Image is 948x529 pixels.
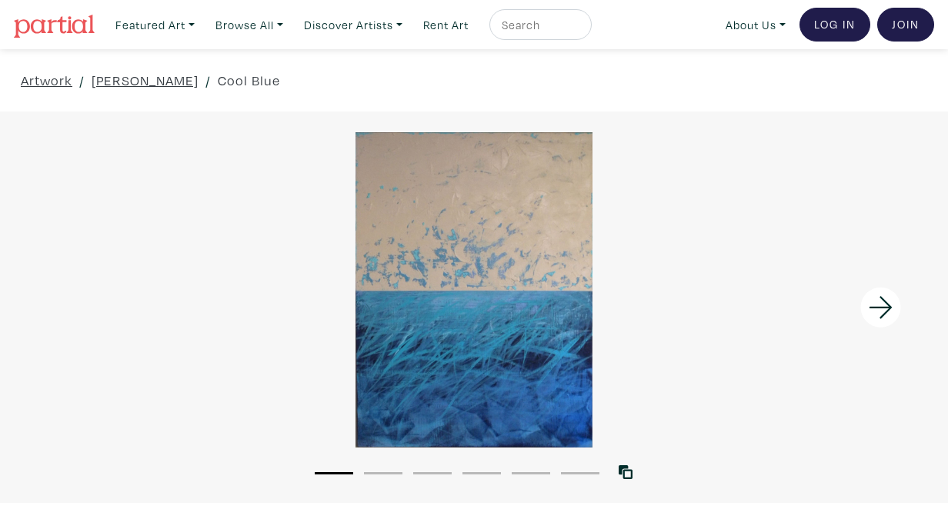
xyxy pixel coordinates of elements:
span: / [79,70,85,91]
span: / [205,70,211,91]
a: Browse All [209,9,290,41]
a: Log In [799,8,870,42]
a: About Us [719,9,793,41]
a: Discover Artists [297,9,409,41]
input: Search [500,15,577,35]
a: Featured Art [108,9,202,41]
a: Rent Art [416,9,476,41]
button: 3 of 6 [413,472,452,474]
a: Cool Blue [218,70,280,91]
button: 1 of 6 [315,472,353,474]
button: 2 of 6 [364,472,402,474]
button: 5 of 6 [512,472,550,474]
a: [PERSON_NAME] [92,70,199,91]
button: 6 of 6 [561,472,599,474]
a: Artwork [21,70,72,91]
button: 4 of 6 [462,472,501,474]
a: Join [877,8,934,42]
